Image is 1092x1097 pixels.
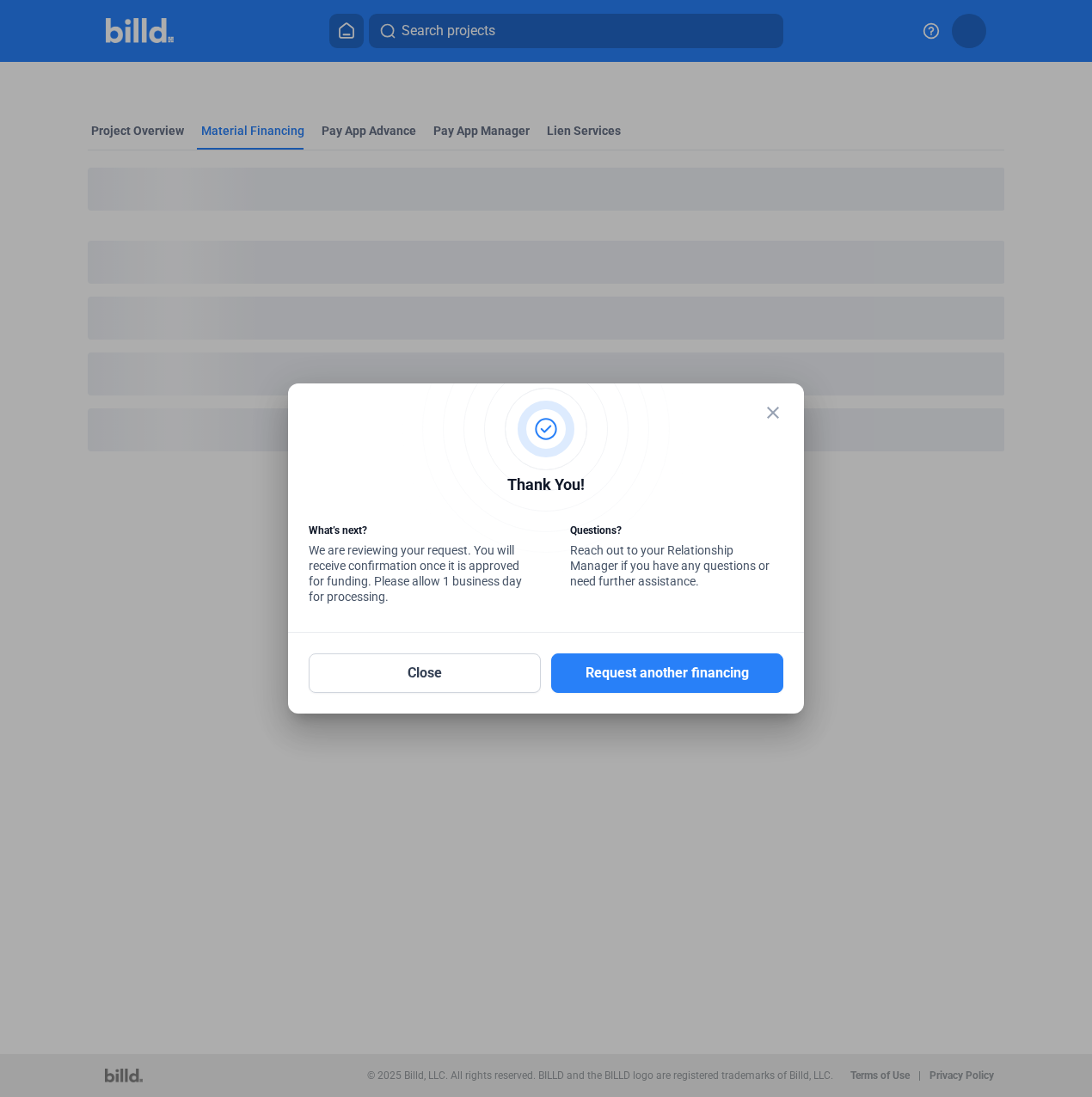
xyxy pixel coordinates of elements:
div: Reach out to your Relationship Manager if you have any questions or need further assistance. [570,523,783,593]
div: What’s next? [309,523,522,542]
div: We are reviewing your request. You will receive confirmation once it is approved for funding. Ple... [309,523,522,609]
div: Questions? [570,523,783,542]
button: Request another financing [551,653,783,693]
div: Thank You! [309,473,783,501]
button: Close [309,653,541,693]
mat-icon: close [763,402,783,423]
